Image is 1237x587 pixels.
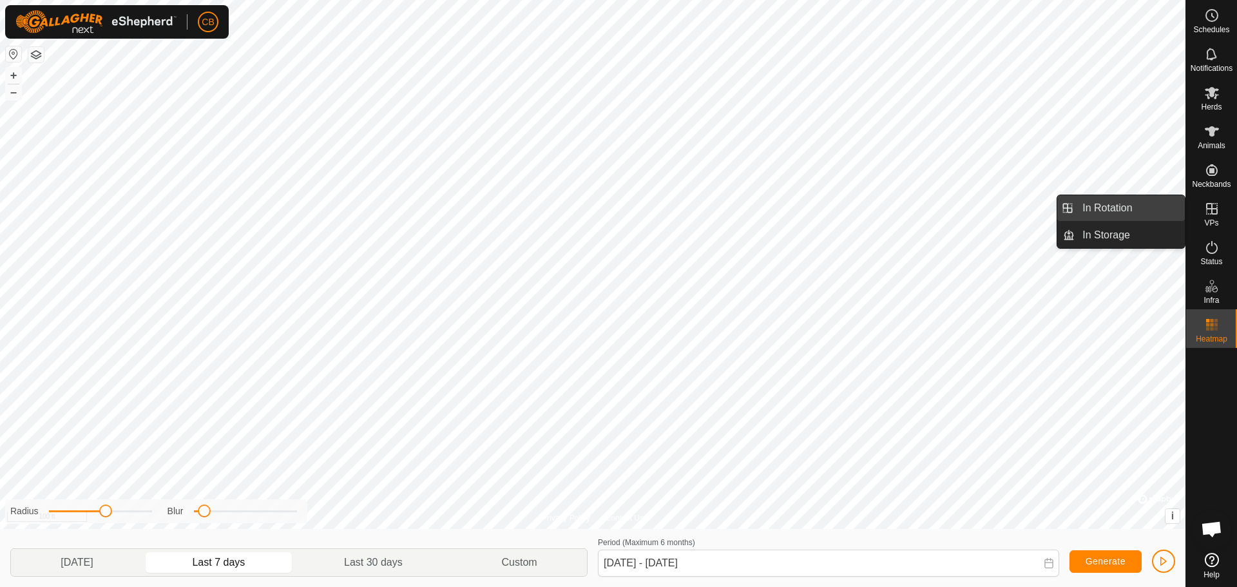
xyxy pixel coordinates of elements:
[598,538,695,547] label: Period (Maximum 6 months)
[1082,227,1130,243] span: In Storage
[1165,509,1180,523] button: i
[1192,180,1231,188] span: Neckbands
[1186,548,1237,584] a: Help
[1057,222,1185,248] li: In Storage
[1196,335,1227,343] span: Heatmap
[1075,195,1185,221] a: In Rotation
[542,512,590,524] a: Privacy Policy
[1069,550,1142,573] button: Generate
[1082,200,1132,216] span: In Rotation
[168,505,184,518] label: Blur
[1198,142,1225,149] span: Animals
[1193,26,1229,34] span: Schedules
[1075,222,1185,248] a: In Storage
[1086,556,1126,566] span: Generate
[61,555,93,570] span: [DATE]
[1203,571,1220,579] span: Help
[6,46,21,62] button: Reset Map
[1203,296,1219,304] span: Infra
[10,505,39,518] label: Radius
[1171,510,1174,521] span: i
[1191,64,1232,72] span: Notifications
[202,15,214,29] span: CB
[344,555,403,570] span: Last 30 days
[1200,258,1222,265] span: Status
[502,555,537,570] span: Custom
[28,47,44,63] button: Map Layers
[1057,195,1185,221] li: In Rotation
[606,512,644,524] a: Contact Us
[1201,103,1222,111] span: Herds
[6,84,21,100] button: –
[15,10,177,34] img: Gallagher Logo
[192,555,245,570] span: Last 7 days
[1193,510,1231,548] div: Open chat
[6,68,21,83] button: +
[1204,219,1218,227] span: VPs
